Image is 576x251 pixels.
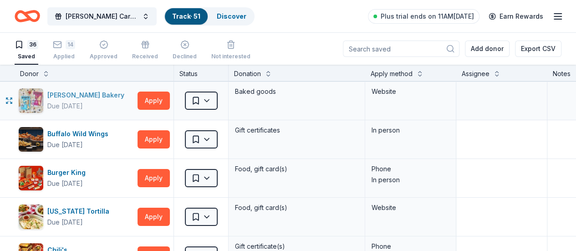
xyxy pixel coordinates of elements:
button: Received [132,36,158,65]
div: Not interested [211,48,250,56]
a: Home [15,5,40,27]
input: Search saved [343,41,459,57]
div: Gift certificates [234,124,359,137]
div: Due [DATE] [47,217,83,228]
div: Burger King [47,167,89,178]
img: Image for Buffalo Wild Wings [19,127,43,152]
div: Food, gift card(s) [234,163,359,175]
div: Website [372,86,449,97]
div: Declined [173,53,197,60]
div: 36 [27,40,38,49]
div: In person [372,174,449,185]
div: 14 [66,40,75,49]
div: Due [DATE] [47,101,83,112]
button: Export CSV [515,41,561,57]
button: Not interested [211,36,250,65]
div: Status [174,65,229,81]
button: Apply [138,92,170,110]
button: Declined [173,36,197,65]
div: Apply method [371,68,413,79]
div: Website [372,202,449,213]
button: Image for Bobo's Bakery[PERSON_NAME] BakeryDue [DATE] [18,88,134,113]
div: Due [DATE] [47,178,83,189]
a: Discover [217,12,246,20]
span: Plus trial ends on 11AM[DATE] [381,11,474,22]
div: [US_STATE] Tortilla [47,206,113,217]
button: 36Saved [15,36,38,65]
div: Baked goods [234,85,359,98]
div: Donation [234,68,261,79]
button: Image for Buffalo Wild WingsBuffalo Wild WingsDue [DATE] [18,127,134,152]
button: Apply [138,169,170,187]
div: Approved [90,53,117,60]
a: Track· 51 [172,12,200,20]
div: Notes [553,68,571,79]
div: Buffalo Wild Wings [47,128,112,139]
span: [PERSON_NAME] Care Holiday/Christmas Party [66,11,138,22]
div: Food, gift card(s) [234,201,359,214]
div: Saved [15,53,38,60]
div: Applied [53,53,75,60]
div: Donor [20,68,39,79]
div: Assignee [462,68,489,79]
a: Plus trial ends on 11AM[DATE] [368,9,479,24]
img: Image for Burger King [19,166,43,190]
button: Apply [138,130,170,149]
button: Track· 51Discover [164,7,255,26]
div: [PERSON_NAME] Bakery [47,90,128,101]
button: Add donor [465,41,510,57]
img: Image for California Tortilla [19,205,43,229]
div: Phone [372,164,449,174]
button: Apply [138,208,170,226]
div: Due [DATE] [47,139,83,150]
button: [PERSON_NAME] Care Holiday/Christmas Party [47,7,157,26]
div: In person [372,125,449,136]
div: Received [132,53,158,60]
a: Earn Rewards [483,8,549,25]
button: Image for Burger KingBurger KingDue [DATE] [18,165,134,191]
button: Image for California Tortilla[US_STATE] TortillaDue [DATE] [18,204,134,230]
button: Approved [90,36,117,65]
button: 14Applied [53,36,75,65]
img: Image for Bobo's Bakery [19,88,43,113]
